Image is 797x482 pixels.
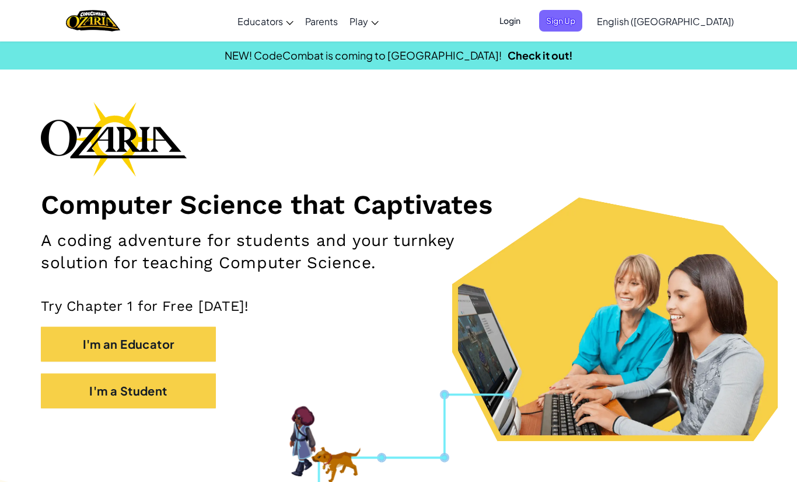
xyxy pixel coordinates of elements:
[66,9,120,33] img: Home
[349,15,368,27] span: Play
[299,5,344,37] a: Parents
[41,230,520,274] h2: A coding adventure for students and your turnkey solution for teaching Computer Science.
[237,15,283,27] span: Educators
[597,15,734,27] span: English ([GEOGRAPHIC_DATA])
[41,373,216,408] button: I'm a Student
[41,102,187,176] img: Ozaria branding logo
[41,327,216,362] button: I'm an Educator
[492,10,527,32] button: Login
[232,5,299,37] a: Educators
[591,5,740,37] a: English ([GEOGRAPHIC_DATA])
[344,5,384,37] a: Play
[225,48,502,62] span: NEW! CodeCombat is coming to [GEOGRAPHIC_DATA]!
[539,10,582,32] button: Sign Up
[508,48,573,62] a: Check it out!
[41,297,756,315] p: Try Chapter 1 for Free [DATE]!
[41,188,756,221] h1: Computer Science that Captivates
[66,9,120,33] a: Ozaria by CodeCombat logo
